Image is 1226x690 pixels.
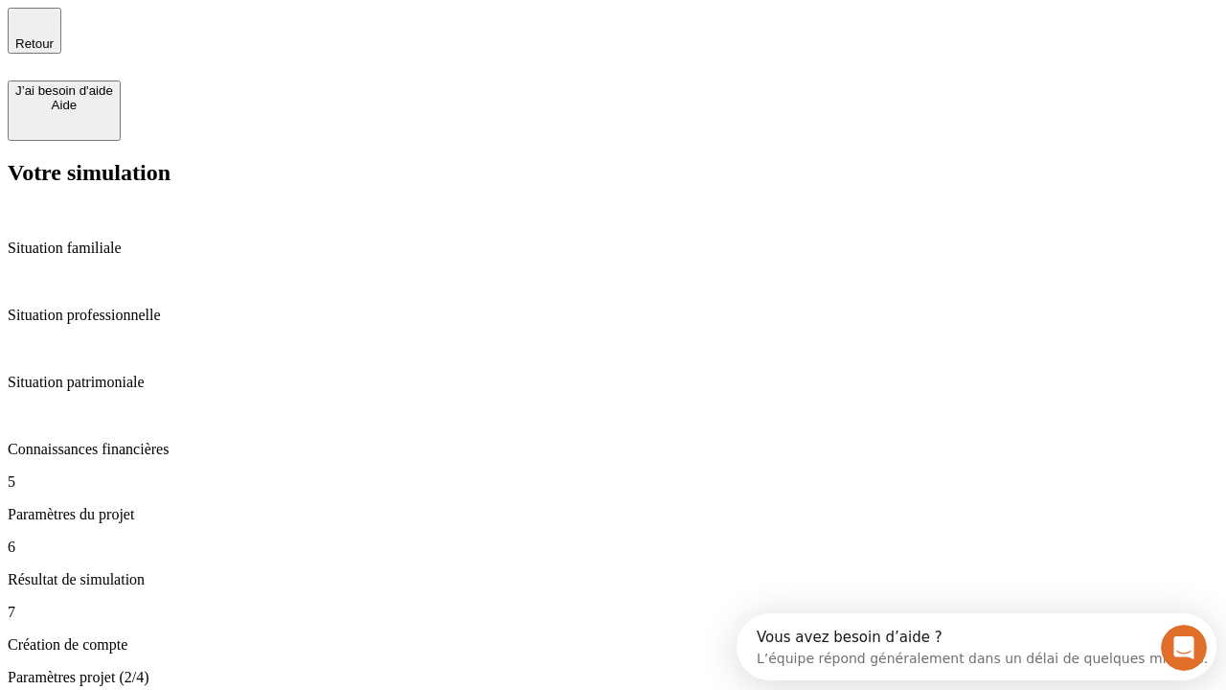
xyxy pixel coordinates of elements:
[8,8,528,60] div: Ouvrir le Messenger Intercom
[20,16,471,32] div: Vous avez besoin d’aide ?
[8,240,1218,257] p: Situation familiale
[8,441,1218,458] p: Connaissances financières
[8,571,1218,588] p: Résultat de simulation
[8,636,1218,654] p: Création de compte
[8,604,1218,621] p: 7
[15,98,113,112] div: Aide
[8,506,1218,523] p: Paramètres du projet
[1161,625,1207,671] iframe: Intercom live chat
[8,80,121,141] button: J’ai besoin d'aideAide
[15,83,113,98] div: J’ai besoin d'aide
[8,160,1218,186] h2: Votre simulation
[8,374,1218,391] p: Situation patrimoniale
[737,613,1216,680] iframe: Intercom live chat discovery launcher
[8,669,1218,686] p: Paramètres projet (2/4)
[15,36,54,51] span: Retour
[8,473,1218,491] p: 5
[8,539,1218,556] p: 6
[8,8,61,54] button: Retour
[8,307,1218,324] p: Situation professionnelle
[20,32,471,52] div: L’équipe répond généralement dans un délai de quelques minutes.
